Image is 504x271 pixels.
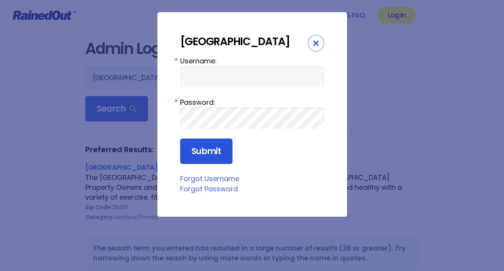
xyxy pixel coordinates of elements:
[180,184,238,194] a: Forgot Password
[180,174,239,183] a: Forgot Username
[180,56,324,66] label: Username:
[180,35,308,48] div: [GEOGRAPHIC_DATA]
[180,139,232,164] input: Submit
[180,97,324,107] label: Password:
[308,35,324,52] div: Close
